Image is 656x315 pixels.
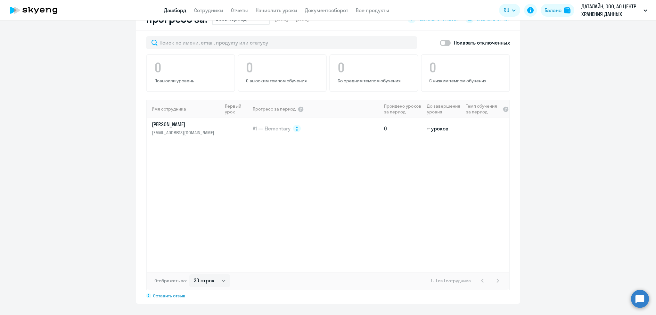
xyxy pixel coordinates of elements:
[356,7,389,13] a: Все продукты
[578,3,651,18] button: ДАТАЛАЙН, ООО, АО ЦЕНТР ХРАНЕНИЯ ДАННЫХ
[154,278,187,284] span: Отображать по:
[431,278,471,284] span: 1 - 1 из 1 сотрудника
[256,7,297,13] a: Начислить уроки
[541,4,574,17] button: Балансbalance
[253,125,291,132] span: A1 — Elementary
[153,293,185,299] span: Оставить отзыв
[545,6,562,14] div: Баланс
[564,7,570,13] img: balance
[424,100,463,118] th: До завершения уровня
[581,3,641,18] p: ДАТАЛАЙН, ООО, АО ЦЕНТР ХРАНЕНИЯ ДАННЫХ
[231,7,248,13] a: Отчеты
[146,36,417,49] input: Поиск по имени, email, продукту или статусу
[381,100,424,118] th: Пройдено уроков за период
[194,7,223,13] a: Сотрудники
[222,100,252,118] th: Первый урок
[381,118,424,139] td: 0
[466,103,501,115] span: Темп обучения за период
[152,121,218,128] p: [PERSON_NAME]
[454,39,510,46] p: Показать отключенных
[305,7,348,13] a: Документооборот
[152,121,222,136] a: [PERSON_NAME][EMAIL_ADDRESS][DOMAIN_NAME]
[164,7,186,13] a: Дашборд
[504,6,509,14] span: RU
[499,4,520,17] button: RU
[147,100,222,118] th: Имя сотрудника
[152,129,218,136] p: [EMAIL_ADDRESS][DOMAIN_NAME]
[424,118,463,139] td: ~ уроков
[253,106,296,112] span: Прогресс за период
